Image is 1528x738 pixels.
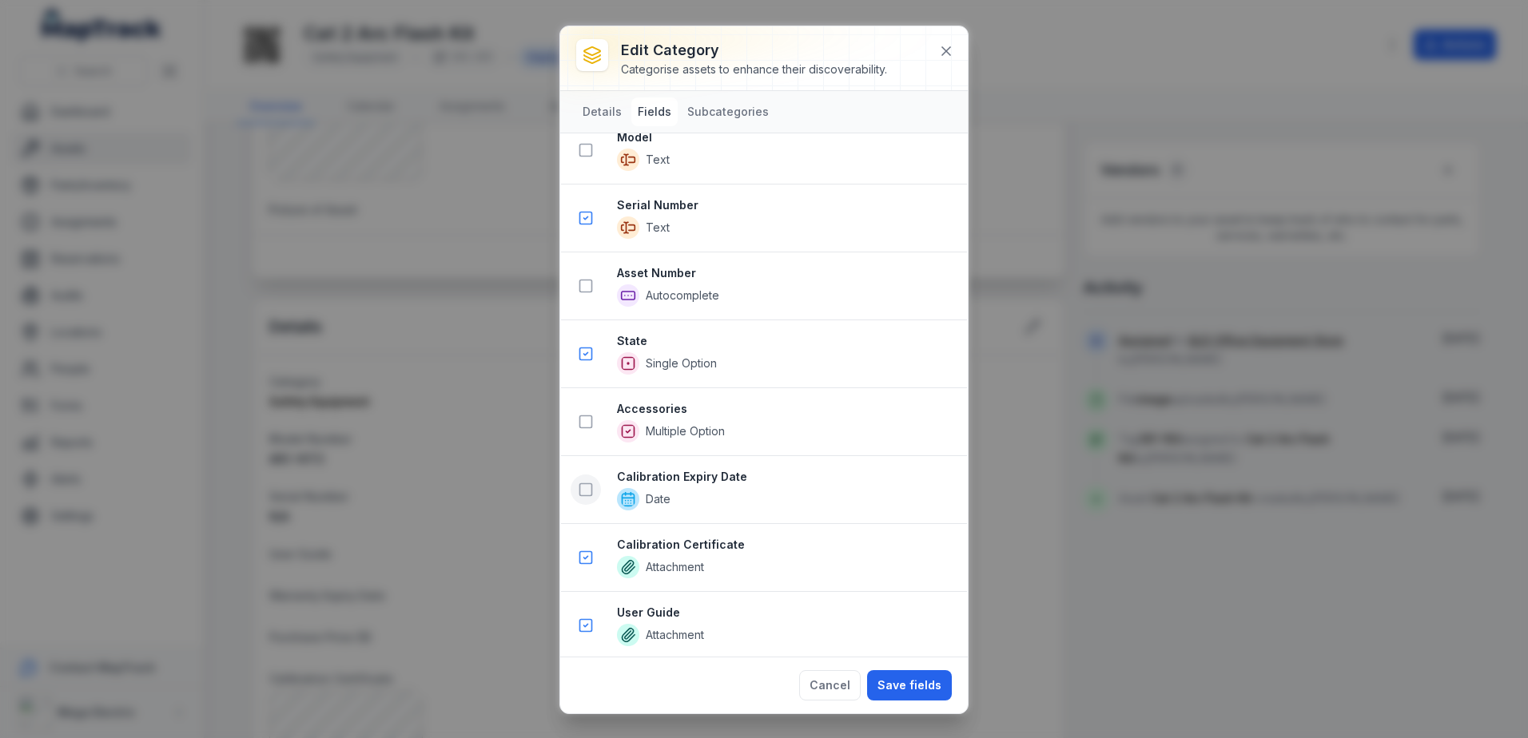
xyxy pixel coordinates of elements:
[621,39,887,61] h3: Edit category
[617,469,954,485] strong: Calibration Expiry Date
[576,97,628,126] button: Details
[617,129,954,145] strong: Model
[646,627,704,643] span: Attachment
[617,197,954,213] strong: Serial Number
[617,537,954,553] strong: Calibration Certificate
[646,423,725,439] span: Multiple Option
[867,670,952,700] button: Save fields
[646,220,670,236] span: Text
[646,355,717,371] span: Single Option
[617,401,954,417] strong: Accessories
[646,288,719,304] span: Autocomplete
[631,97,678,126] button: Fields
[621,61,887,77] div: Categorise assets to enhance their discoverability.
[617,265,954,281] strong: Asset Number
[646,491,670,507] span: Date
[617,333,954,349] strong: State
[799,670,861,700] button: Cancel
[681,97,775,126] button: Subcategories
[617,605,954,621] strong: User Guide
[646,559,704,575] span: Attachment
[646,152,670,168] span: Text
